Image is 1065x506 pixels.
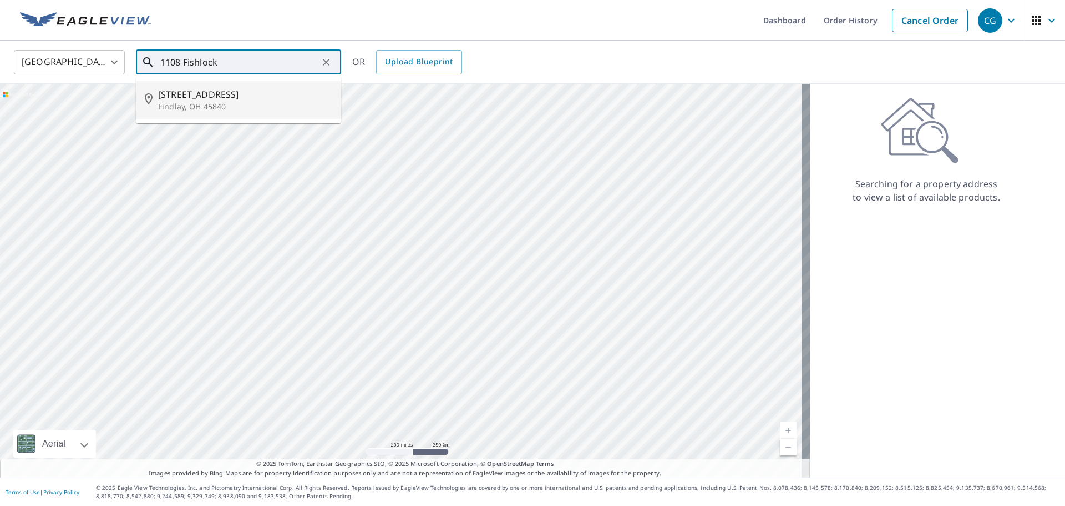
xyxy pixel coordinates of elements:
[978,8,1002,33] div: CG
[256,459,554,469] span: © 2025 TomTom, Earthstar Geographics SIO, © 2025 Microsoft Corporation, ©
[536,459,554,468] a: Terms
[158,88,332,101] span: [STREET_ADDRESS]
[318,54,334,70] button: Clear
[385,55,453,69] span: Upload Blueprint
[20,12,151,29] img: EV Logo
[780,439,797,455] a: Current Level 5, Zoom Out
[852,177,1001,204] p: Searching for a property address to view a list of available products.
[13,430,96,458] div: Aerial
[96,484,1059,500] p: © 2025 Eagle View Technologies, Inc. and Pictometry International Corp. All Rights Reserved. Repo...
[892,9,968,32] a: Cancel Order
[39,430,69,458] div: Aerial
[43,488,79,496] a: Privacy Policy
[158,101,332,112] p: Findlay, OH 45840
[6,488,40,496] a: Terms of Use
[160,47,318,78] input: Search by address or latitude-longitude
[376,50,461,74] a: Upload Blueprint
[14,47,125,78] div: [GEOGRAPHIC_DATA]
[780,422,797,439] a: Current Level 5, Zoom In
[6,489,79,495] p: |
[352,50,462,74] div: OR
[487,459,534,468] a: OpenStreetMap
